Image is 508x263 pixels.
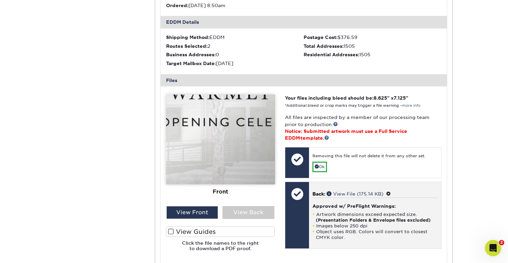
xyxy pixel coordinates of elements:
strong: Shipping Method: [166,35,210,40]
div: 1505 [304,51,441,58]
li: Images below 250 dpi [312,223,438,229]
strong: Residential Addresses: [304,52,359,57]
h6: Click the file names to the right to download a PDF proof. [166,240,275,257]
a: more info [402,103,420,108]
iframe: Google Customer Reviews [2,242,58,261]
a: Ok [312,162,327,172]
span: 8.625 [374,95,387,101]
strong: Target Mailbox Date: [166,61,216,66]
strong: Total Addresses: [304,43,344,49]
div: Files [161,74,447,86]
div: Front [166,184,275,199]
label: View Guides [166,226,275,237]
div: 1505 [304,43,441,49]
span: Back: [312,191,325,197]
strong: Business Addresses: [166,52,216,57]
strong: Ordered: [166,3,188,8]
strong: Postage Cost: [304,35,338,40]
div: 0 [166,51,304,58]
div: EDDM Details [161,16,447,28]
li: [DATE] 8:50am [166,2,304,9]
div: View Back [222,206,274,219]
a: View File (175.14 KB) [327,191,383,197]
div: 2 [166,43,304,49]
span: 2 [499,240,504,245]
div: EDDM [166,34,304,41]
span: 7.125 [394,95,406,101]
strong: Routes Selected: [166,43,207,49]
div: [DATE] [166,60,304,67]
div: $376.59 [304,34,441,41]
li: Object uses RGB. Colors will convert to closest CMYK color. [312,229,438,240]
h4: Approved w/ PreFlight Warnings: [312,203,438,209]
li: Artwork dimensions exceed expected size. [312,211,438,223]
div: View Front [166,206,218,219]
strong: Your files including bleed should be: " x " [285,95,408,101]
span: Notice: Submitted artwork must use a Full Service EDDM template. [285,128,407,141]
iframe: Intercom live chat [485,240,501,256]
div: Removing this file will not delete it from any other set. [312,153,438,162]
strong: (Presentation Folders & Envelope files excluded) [316,218,431,223]
small: *Additional bleed or crop marks may trigger a file warning – [285,103,420,108]
p: All files are inspected by a member of our processing team prior to production. [285,114,441,142]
